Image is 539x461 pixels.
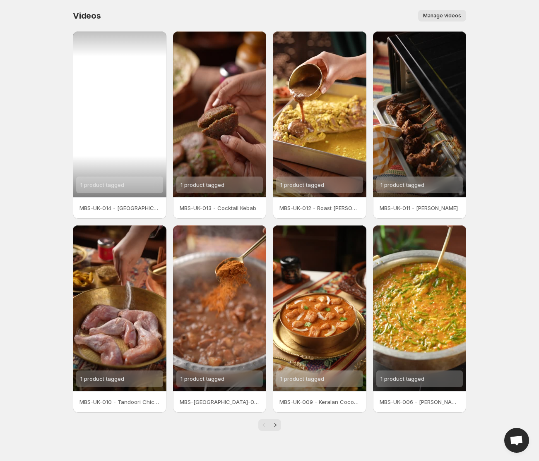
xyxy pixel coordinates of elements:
span: 1 product tagged [380,375,424,382]
p: MBS-UK-012 - Roast [PERSON_NAME] [279,204,360,212]
p: MBS-UK-013 - Cocktail Kebab [180,204,260,212]
p: MBS-UK-006 - [PERSON_NAME] [380,398,460,406]
span: Videos [73,11,101,21]
span: 1 product tagged [180,375,224,382]
button: Next [269,419,281,431]
span: 1 product tagged [280,375,324,382]
p: MBS-UK-011 - [PERSON_NAME] [380,204,460,212]
span: 1 product tagged [380,182,424,188]
div: Open chat [504,428,529,453]
p: MBS-UK-009 - Keralan Coconut [PERSON_NAME] Fish [279,398,360,406]
span: 1 product tagged [80,182,124,188]
p: MBS-UK-010 - Tandoori Chicken Pieces [79,398,160,406]
nav: Pagination [258,419,281,431]
span: Manage videos [423,12,461,19]
button: Manage videos [418,10,466,21]
p: MBS-UK-014 - [GEOGRAPHIC_DATA] [79,204,160,212]
span: 1 product tagged [180,182,224,188]
p: MBS-[GEOGRAPHIC_DATA]-008- [GEOGRAPHIC_DATA] [GEOGRAPHIC_DATA] [180,398,260,406]
span: 1 product tagged [80,375,124,382]
span: 1 product tagged [280,182,324,188]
